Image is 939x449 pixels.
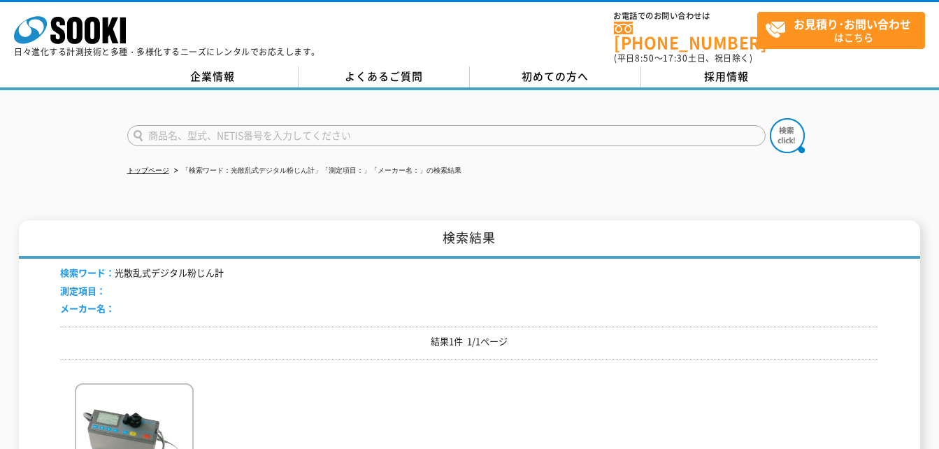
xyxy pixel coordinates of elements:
p: 結果1件 1/1ページ [60,334,878,349]
a: 初めての方へ [470,66,641,87]
a: 企業情報 [127,66,299,87]
span: (平日 ～ 土日、祝日除く) [614,52,752,64]
span: 初めての方へ [522,69,589,84]
span: メーカー名： [60,301,115,315]
img: btn_search.png [770,118,805,153]
span: 検索ワード： [60,266,115,279]
span: お電話でのお問い合わせは [614,12,757,20]
h1: 検索結果 [19,220,920,259]
a: 採用情報 [641,66,812,87]
span: はこちら [765,13,924,48]
span: 17:30 [663,52,688,64]
a: トップページ [127,166,169,174]
p: 日々進化する計測技術と多種・多様化するニーズにレンタルでお応えします。 [14,48,320,56]
strong: お見積り･お問い合わせ [794,15,911,32]
li: 「検索ワード：光散乱式デジタル粉じん計」「測定項目：」「メーカー名：」の検索結果 [171,164,461,178]
a: お見積り･お問い合わせはこちら [757,12,925,49]
li: 光散乱式デジタル粉じん計 [60,266,224,280]
input: 商品名、型式、NETIS番号を入力してください [127,125,766,146]
span: 8:50 [635,52,654,64]
a: よくあるご質問 [299,66,470,87]
a: [PHONE_NUMBER] [614,22,757,50]
span: 測定項目： [60,284,106,297]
